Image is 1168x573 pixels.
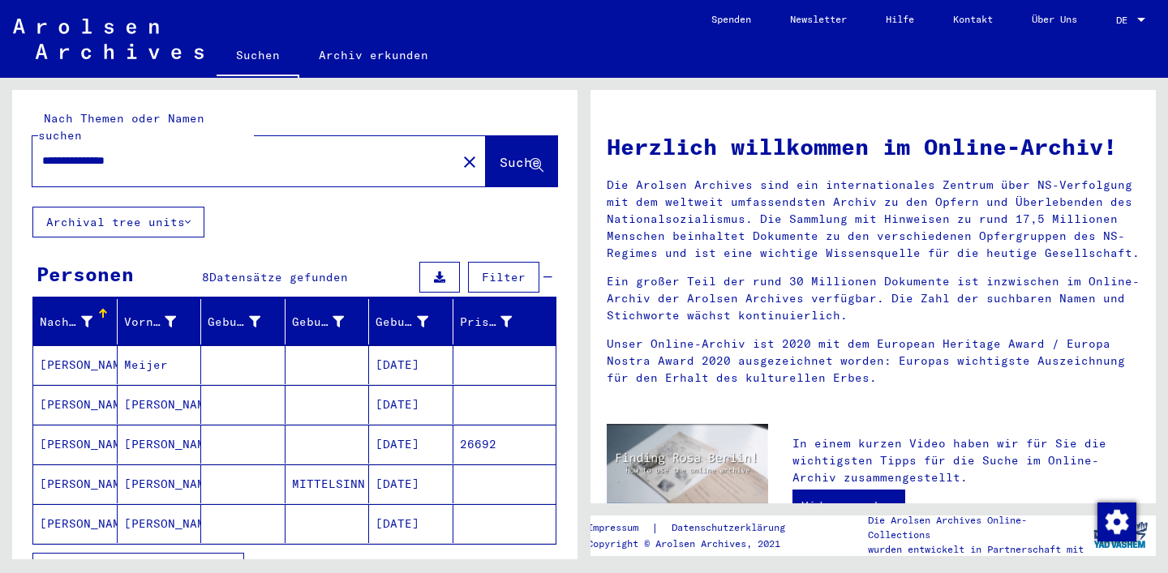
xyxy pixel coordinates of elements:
[33,464,118,503] mat-cell: [PERSON_NAME]
[369,504,453,543] mat-cell: [DATE]
[369,464,453,503] mat-cell: [DATE]
[118,425,202,464] mat-cell: [PERSON_NAME]
[482,270,526,284] span: Filter
[868,542,1085,557] p: wurden entwickelt in Partnerschaft mit
[124,309,201,335] div: Vorname
[607,273,1140,324] p: Ein großer Teil der rund 30 Millionen Dokumente ist inzwischen im Online-Archiv der Arolsen Archi...
[369,345,453,384] mat-cell: [DATE]
[202,270,209,284] span: 8
[286,464,370,503] mat-cell: MITTELSINN
[486,136,557,186] button: Suche
[607,424,768,511] img: video.jpg
[607,177,1140,262] p: Die Arolsen Archives sind ein internationales Zentrum über NS-Verfolgung mit dem weltweit umfasse...
[453,145,486,177] button: Clear
[607,336,1140,387] p: Unser Online-Archiv ist 2020 mit dem European Heritage Award / Europa Nostra Award 2020 ausgezeic...
[1116,15,1134,26] span: DE
[33,299,118,344] mat-header-cell: Nachname
[607,130,1140,164] h1: Herzlich willkommen im Online-Archiv!
[217,36,299,78] a: Suchen
[38,111,204,143] mat-label: Nach Themen oder Namen suchen
[208,314,260,331] div: Geburtsname
[40,309,117,335] div: Nachname
[201,299,286,344] mat-header-cell: Geburtsname
[299,36,448,75] a: Archiv erkunden
[587,520,651,537] a: Impressum
[468,262,539,293] button: Filter
[453,425,556,464] mat-cell: 26692
[1090,515,1151,555] img: yv_logo.png
[118,345,202,384] mat-cell: Meijer
[460,309,537,335] div: Prisoner #
[868,513,1085,542] p: Die Arolsen Archives Online-Collections
[208,309,285,335] div: Geburtsname
[32,207,204,237] button: Archival tree units
[659,520,805,537] a: Datenschutzerklärung
[453,299,556,344] mat-header-cell: Prisoner #
[33,425,118,464] mat-cell: [PERSON_NAME]
[792,490,905,522] a: Video ansehen
[286,299,370,344] mat-header-cell: Geburt‏
[587,520,805,537] div: |
[36,259,134,289] div: Personen
[118,464,202,503] mat-cell: [PERSON_NAME]
[292,314,345,331] div: Geburt‏
[1097,502,1136,541] img: Zustimmung ändern
[33,385,118,424] mat-cell: [PERSON_NAME]
[124,314,177,331] div: Vorname
[587,537,805,551] p: Copyright © Arolsen Archives, 2021
[376,314,428,331] div: Geburtsdatum
[369,385,453,424] mat-cell: [DATE]
[460,152,479,172] mat-icon: close
[118,385,202,424] mat-cell: [PERSON_NAME]
[40,314,92,331] div: Nachname
[369,425,453,464] mat-cell: [DATE]
[376,309,453,335] div: Geburtsdatum
[209,270,348,284] span: Datensätze gefunden
[292,309,369,335] div: Geburt‏
[369,299,453,344] mat-header-cell: Geburtsdatum
[33,345,118,384] mat-cell: [PERSON_NAME]
[792,435,1140,486] p: In einem kurzen Video haben wir für Sie die wichtigsten Tipps für die Suche im Online-Archiv zusa...
[500,154,540,170] span: Suche
[13,19,204,59] img: Arolsen_neg.svg
[460,314,513,331] div: Prisoner #
[33,504,118,543] mat-cell: [PERSON_NAME]
[118,299,202,344] mat-header-cell: Vorname
[118,504,202,543] mat-cell: [PERSON_NAME]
